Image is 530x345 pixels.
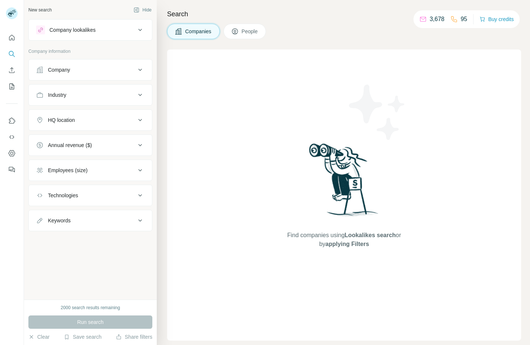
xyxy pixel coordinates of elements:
[28,333,49,341] button: Clear
[6,47,18,61] button: Search
[48,91,66,99] div: Industry
[28,7,52,13] div: New search
[6,130,18,144] button: Use Surfe API
[6,163,18,176] button: Feedback
[49,26,96,34] div: Company lookalikes
[6,31,18,44] button: Quick start
[479,14,514,24] button: Buy credits
[344,232,396,238] span: Lookalikes search
[29,136,152,154] button: Annual revenue ($)
[6,114,18,127] button: Use Surfe on LinkedIn
[6,80,18,93] button: My lists
[185,28,212,35] span: Companies
[29,187,152,204] button: Technologies
[48,192,78,199] div: Technologies
[29,21,152,39] button: Company lookalikes
[167,9,521,19] h4: Search
[306,141,382,224] img: Surfe Illustration - Woman searching with binoculars
[48,167,87,174] div: Employees (size)
[344,79,411,146] img: Surfe Illustration - Stars
[48,217,70,224] div: Keywords
[28,48,152,55] p: Company information
[116,333,152,341] button: Share filters
[461,15,467,24] p: 95
[64,333,101,341] button: Save search
[29,212,152,229] button: Keywords
[29,61,152,79] button: Company
[48,141,92,149] div: Annual revenue ($)
[48,66,70,74] div: Company
[61,304,120,311] div: 2000 search results remaining
[6,147,18,160] button: Dashboard
[430,15,444,24] p: 3,678
[285,231,403,249] span: Find companies using or by
[242,28,259,35] span: People
[48,116,75,124] div: HQ location
[325,241,369,247] span: applying Filters
[29,111,152,129] button: HQ location
[128,4,157,16] button: Hide
[6,64,18,77] button: Enrich CSV
[29,86,152,104] button: Industry
[29,161,152,179] button: Employees (size)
